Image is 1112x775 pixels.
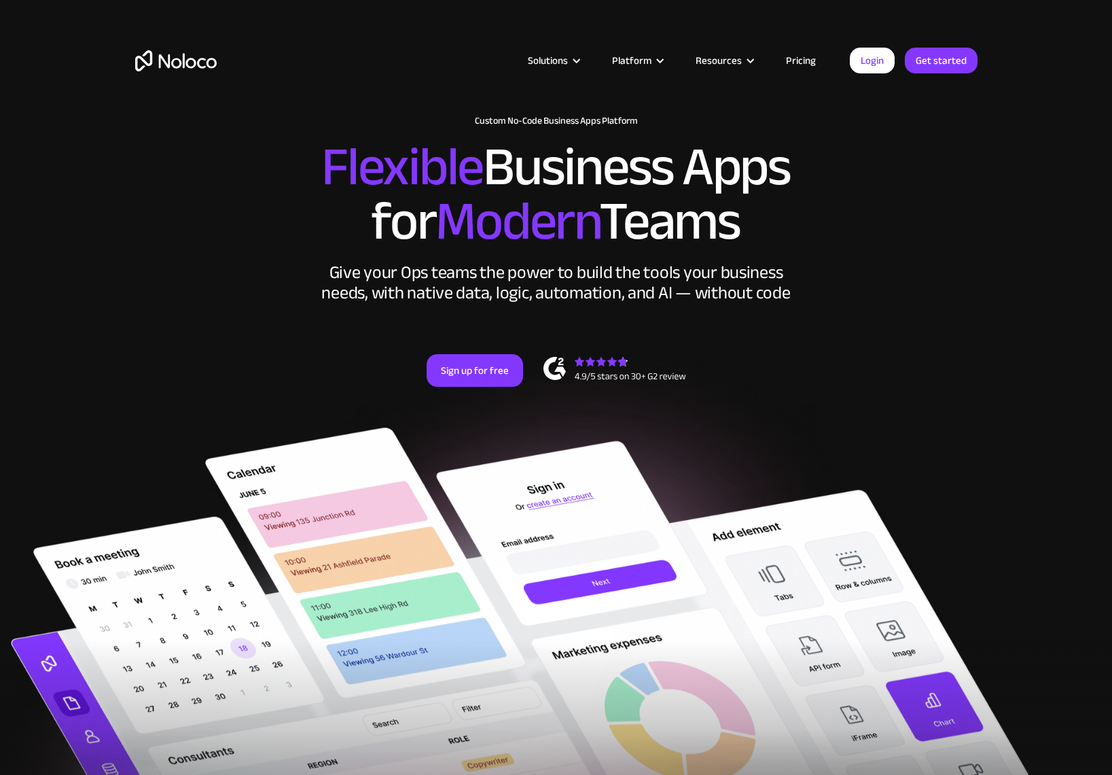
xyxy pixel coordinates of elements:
[595,52,679,69] div: Platform
[528,52,568,69] div: Solutions
[135,50,217,71] a: home
[427,354,523,387] a: Sign up for free
[435,171,599,272] span: Modern
[321,116,483,218] span: Flexible
[905,48,978,73] a: Get started
[679,52,769,69] div: Resources
[696,52,742,69] div: Resources
[769,52,833,69] a: Pricing
[135,140,978,249] h2: Business Apps for Teams
[319,262,794,303] div: Give your Ops teams the power to build the tools your business needs, with native data, logic, au...
[612,52,651,69] div: Platform
[850,48,895,73] a: Login
[511,52,595,69] div: Solutions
